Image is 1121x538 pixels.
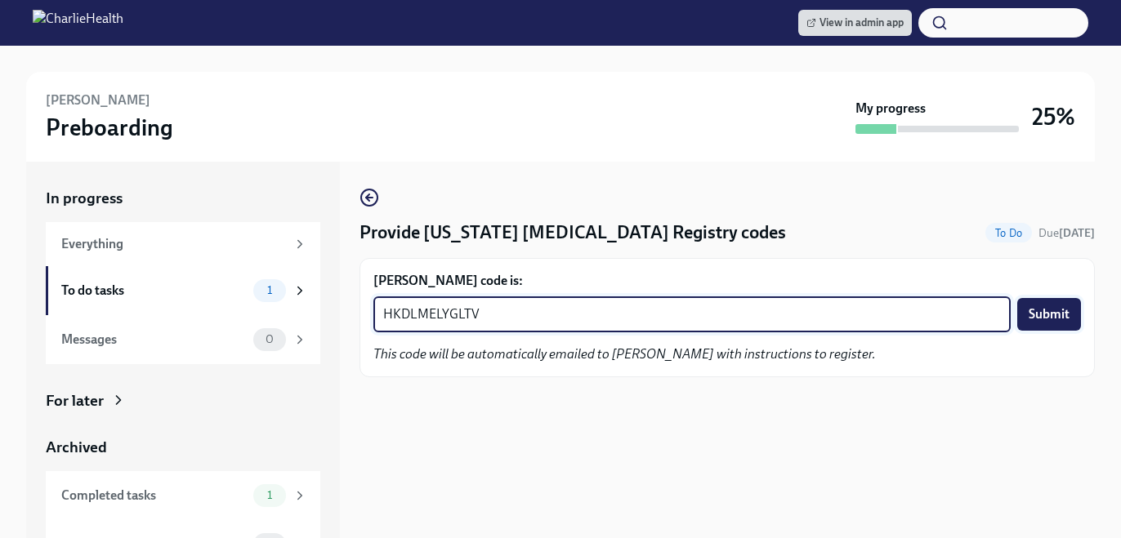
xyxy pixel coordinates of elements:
[806,15,904,31] span: View in admin app
[798,10,912,36] a: View in admin app
[46,315,320,364] a: Messages0
[33,10,123,36] img: CharlieHealth
[46,390,104,411] div: For later
[46,188,320,209] a: In progress
[46,471,320,520] a: Completed tasks1
[1017,298,1081,331] button: Submit
[373,346,876,362] em: This code will be automatically emailed to [PERSON_NAME] with instructions to register.
[985,227,1032,239] span: To Do
[360,220,786,245] h4: Provide [US_STATE] [MEDICAL_DATA] Registry codes
[257,489,282,501] span: 1
[1038,225,1095,241] span: October 9th, 2025 08:00
[1032,102,1075,131] h3: 25%
[373,272,1081,290] label: [PERSON_NAME] code is:
[257,284,282,296] span: 1
[46,266,320,315] a: To do tasks1
[46,91,150,109] h6: [PERSON_NAME]
[383,305,1001,324] textarea: HKDLMELYGLTV
[61,487,247,505] div: Completed tasks
[256,333,284,345] span: 0
[46,113,173,142] h3: Preboarding
[1059,226,1095,240] strong: [DATE]
[46,390,320,411] a: For later
[855,100,926,118] strong: My progress
[61,331,247,349] div: Messages
[61,235,286,253] div: Everything
[1029,306,1070,322] span: Submit
[1038,226,1095,240] span: Due
[46,437,320,458] a: Archived
[46,222,320,266] a: Everything
[61,282,247,300] div: To do tasks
